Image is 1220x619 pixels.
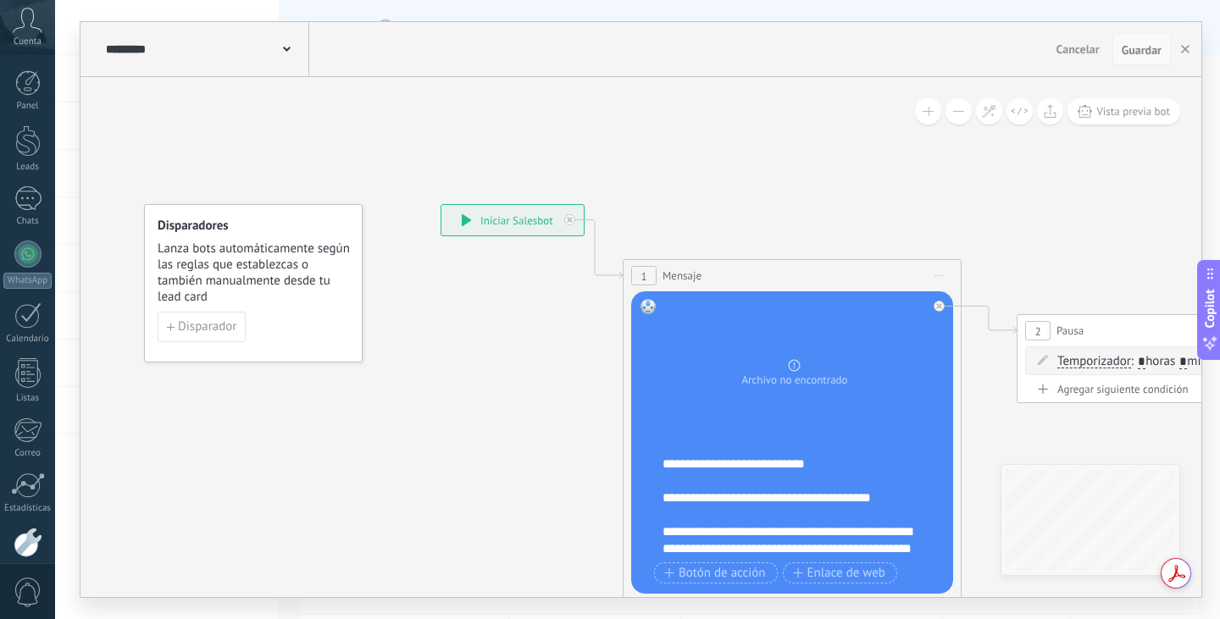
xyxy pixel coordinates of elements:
div: Iniciar Salesbot [441,205,584,235]
span: Botón de acción [664,566,766,580]
button: Vista previa bot [1067,98,1180,124]
div: Chats [3,216,53,227]
div: WhatsApp [3,273,52,289]
span: Vista previa bot [1096,104,1170,119]
div: Correo [3,448,53,459]
div: Leads [3,162,53,173]
div: Panel [3,101,53,112]
button: Disparador [158,312,246,342]
span: Cuenta [14,36,42,47]
span: 2 [1034,324,1040,339]
div: Ajustes [3,562,53,573]
span: Copilot [1201,289,1218,328]
div: Estadísticas [3,503,53,514]
div: Calendario [3,334,53,345]
span: Temporizador [1057,355,1131,368]
h4: Disparadores [158,218,351,234]
span: 1 [640,269,646,284]
div: Listas [3,393,53,404]
button: Cancelar [1050,36,1106,62]
span: Mensaje [663,268,701,284]
span: Lanza bots automáticamente según las reglas que establezcas o también manualmente desde tu lead card [158,240,351,305]
span: Pausa [1056,323,1084,339]
span: Disparador [178,321,236,333]
button: Enlace de web [783,562,897,583]
button: Guardar [1112,33,1171,65]
span: Cancelar [1056,41,1100,57]
span: Guardar [1122,44,1162,56]
button: Botón de acción [654,562,778,583]
span: Archivo no encontrado [741,372,847,389]
span: Enlace de web [793,566,885,580]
